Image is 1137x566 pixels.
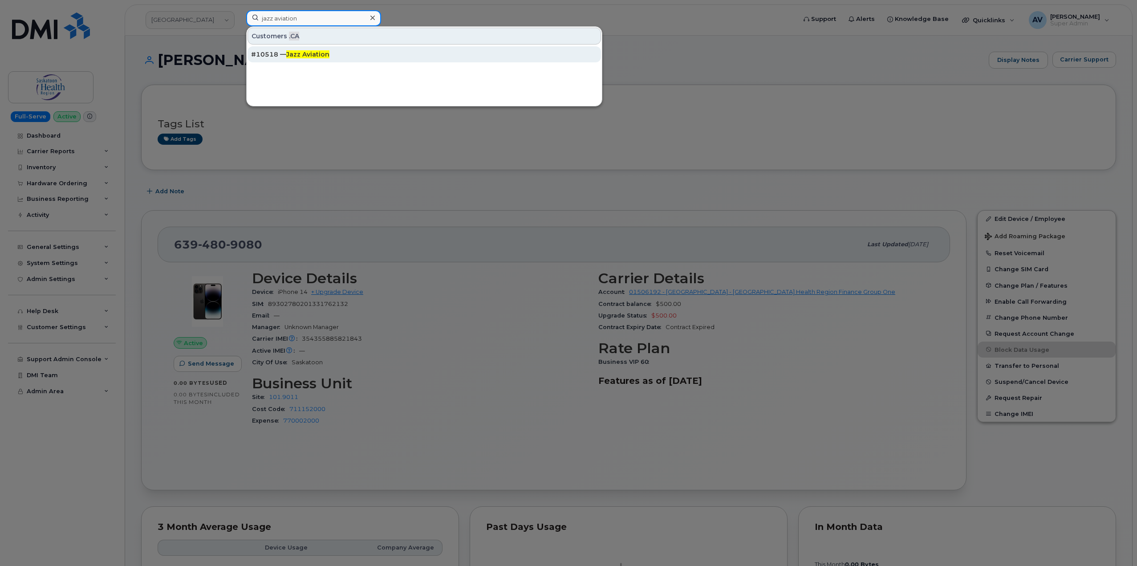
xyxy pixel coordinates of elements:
[286,50,329,58] span: Jazz Aviation
[289,32,299,41] span: .CA
[248,28,601,45] div: Customers
[251,50,597,59] div: #10518 —
[1098,527,1130,559] iframe: Messenger Launcher
[248,46,601,62] a: #10518 —Jazz Aviation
